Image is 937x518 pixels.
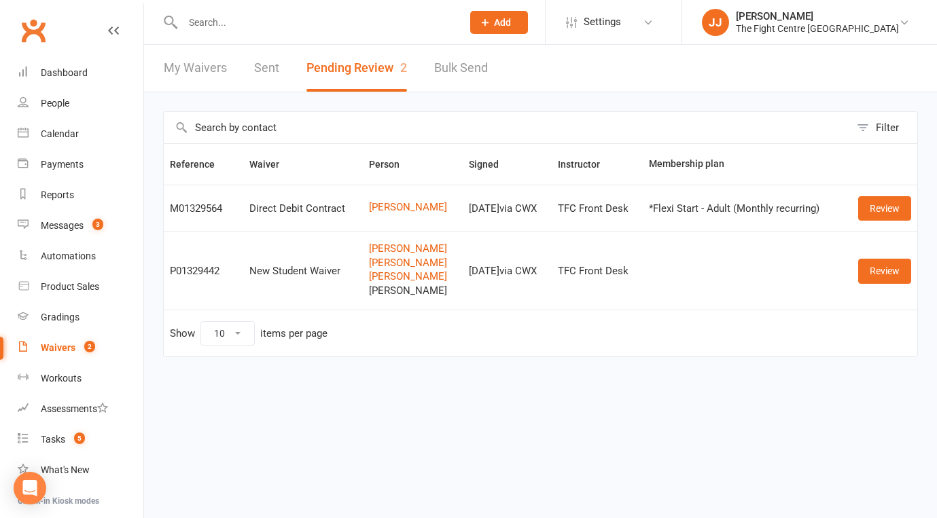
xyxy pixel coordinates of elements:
span: Reference [170,159,230,170]
div: items per page [260,328,328,339]
button: Add [470,11,528,34]
a: Reports [18,180,143,210]
span: Settings [584,7,621,37]
button: Instructor [558,156,615,172]
span: Instructor [558,159,615,170]
div: Dashboard [41,67,88,78]
a: Assessments [18,394,143,424]
a: Review [858,196,911,221]
div: Calendar [41,128,79,139]
a: Sent [254,45,279,92]
a: [PERSON_NAME] [369,243,457,255]
div: *Flexi Start - Adult (Monthly recurring) [649,203,838,215]
div: Waivers [41,342,75,353]
div: What's New [41,464,90,475]
button: Pending Review2 [306,45,407,92]
button: Waiver [249,156,294,172]
a: [PERSON_NAME] [369,271,457,282]
span: 3 [92,219,103,230]
div: People [41,98,69,109]
input: Search by contact [164,112,850,143]
a: Messages 3 [18,210,143,241]
a: Waivers 2 [18,333,143,363]
a: [PERSON_NAME] [369,257,457,269]
a: Product Sales [18,272,143,302]
a: Review [858,259,911,283]
button: Person [369,156,414,172]
div: Show [170,321,328,346]
span: Signed [469,159,514,170]
a: What's New [18,455,143,485]
button: Filter [850,112,917,143]
div: TFC Front Desk [558,203,637,215]
a: Calendar [18,119,143,149]
div: Gradings [41,312,79,322]
div: [PERSON_NAME] [736,10,899,22]
span: Add [494,17,511,28]
div: New Student Waiver [249,265,357,277]
button: Signed [469,156,514,172]
button: Reference [170,156,230,172]
a: Bulk Send [434,45,488,92]
span: [PERSON_NAME] [369,285,457,297]
span: 2 [84,341,95,352]
div: Direct Debit Contract [249,203,357,215]
span: 2 [400,60,407,75]
div: Workouts [41,373,82,384]
div: TFC Front Desk [558,265,637,277]
div: Reports [41,189,74,200]
a: People [18,88,143,119]
a: Clubworx [16,14,50,48]
th: Membership plan [643,144,845,185]
div: Open Intercom Messenger [14,472,46,504]
a: My Waivers [164,45,227,92]
div: Payments [41,159,84,170]
a: Automations [18,241,143,272]
div: Automations [41,251,96,261]
a: Gradings [18,302,143,333]
span: 5 [74,432,85,444]
div: Messages [41,220,84,231]
div: Tasks [41,434,65,445]
a: [PERSON_NAME] [369,202,457,213]
a: Tasks 5 [18,424,143,455]
div: Product Sales [41,281,99,292]
a: Payments [18,149,143,180]
div: P01329442 [170,265,237,277]
div: Filter [876,119,899,136]
div: M01329564 [170,203,237,215]
a: Workouts [18,363,143,394]
span: Person [369,159,414,170]
div: Assessments [41,403,108,414]
div: [DATE] via CWX [469,265,545,277]
div: JJ [702,9,729,36]
div: [DATE] via CWX [469,203,545,215]
span: Waiver [249,159,294,170]
div: The Fight Centre [GEOGRAPHIC_DATA] [736,22,899,35]
input: Search... [179,13,453,32]
a: Dashboard [18,58,143,88]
